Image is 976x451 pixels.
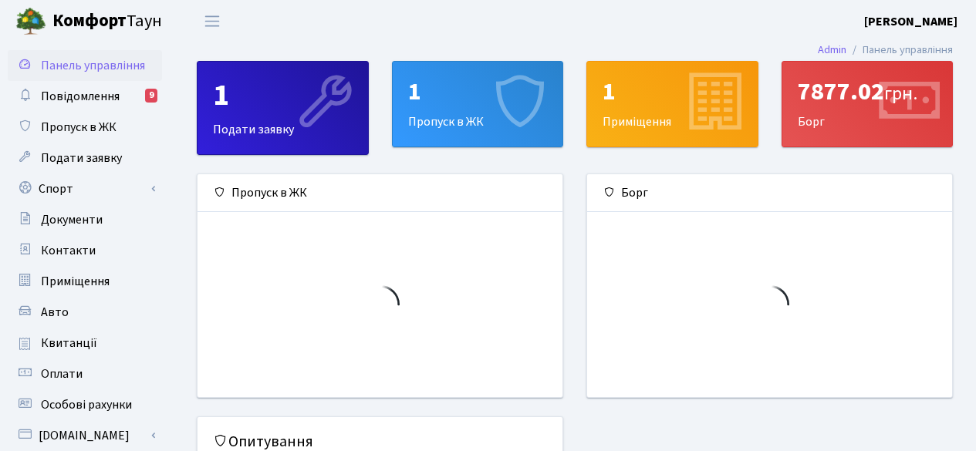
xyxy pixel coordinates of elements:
[8,328,162,358] a: Квитанції
[41,335,97,352] span: Квитанції
[782,62,953,146] div: Борг
[52,8,162,35] span: Таун
[864,12,957,31] a: [PERSON_NAME]
[393,62,563,146] div: Пропуск в ЖК
[41,242,96,259] span: Контакти
[8,112,162,143] a: Пропуск в ЖК
[798,77,937,106] div: 7877.02
[193,8,231,34] button: Переключити навігацію
[392,61,564,147] a: 1Пропуск в ЖК
[586,61,758,147] a: 1Приміщення
[8,297,162,328] a: Авто
[41,88,120,105] span: Повідомлення
[15,6,46,37] img: logo.png
[8,420,162,451] a: [DOMAIN_NAME]
[408,77,548,106] div: 1
[8,389,162,420] a: Особові рахунки
[145,89,157,103] div: 9
[8,266,162,297] a: Приміщення
[41,365,83,382] span: Оплати
[41,119,117,136] span: Пропуск в ЖК
[52,8,127,33] b: Комфорт
[864,13,957,30] b: [PERSON_NAME]
[197,61,369,155] a: 1Подати заявку
[41,57,145,74] span: Панель управління
[8,50,162,81] a: Панель управління
[213,432,547,451] h5: Опитування
[795,34,976,66] nav: breadcrumb
[8,173,162,204] a: Спорт
[41,273,110,290] span: Приміщення
[198,62,368,154] div: Подати заявку
[818,42,846,58] a: Admin
[198,174,562,212] div: Пропуск в ЖК
[41,396,132,413] span: Особові рахунки
[8,204,162,235] a: Документи
[603,77,742,106] div: 1
[41,150,122,167] span: Подати заявку
[41,304,69,321] span: Авто
[41,211,103,228] span: Документи
[8,143,162,173] a: Подати заявку
[587,174,952,212] div: Борг
[8,358,162,389] a: Оплати
[213,77,353,114] div: 1
[8,235,162,266] a: Контакти
[8,81,162,112] a: Повідомлення9
[846,42,953,59] li: Панель управління
[587,62,758,146] div: Приміщення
